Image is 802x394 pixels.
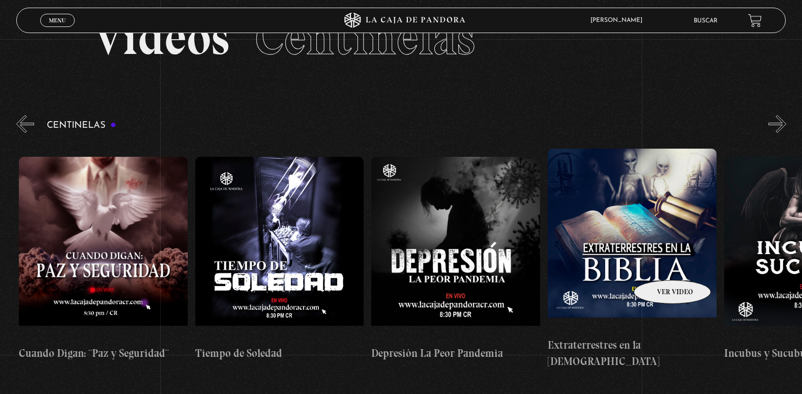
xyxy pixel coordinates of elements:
a: Tiempo de Soledad [195,140,364,377]
h4: Extraterrestres en la [DEMOGRAPHIC_DATA] [548,337,717,369]
button: Next [768,115,786,133]
span: Centinelas [255,9,475,67]
a: Buscar [694,18,718,24]
h2: Videos [93,14,709,62]
span: Menu [49,17,66,23]
h4: Tiempo de Soledad [195,345,364,361]
span: [PERSON_NAME] [585,17,652,23]
span: Cerrar [46,26,70,33]
h3: Centinelas [47,121,116,130]
a: View your shopping cart [748,14,762,27]
a: Extraterrestres en la [DEMOGRAPHIC_DATA] [548,140,717,377]
a: Depresión La Peor Pandemia [371,140,540,377]
a: Cuando Digan: ¨Paz y Seguridad¨ [19,140,188,377]
button: Previous [16,115,34,133]
h4: Cuando Digan: ¨Paz y Seguridad¨ [19,345,188,361]
h4: Depresión La Peor Pandemia [371,345,540,361]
